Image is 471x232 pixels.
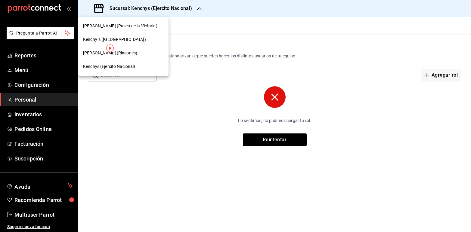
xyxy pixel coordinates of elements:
[83,36,146,43] span: Kenchy´s ([GEOGRAPHIC_DATA])
[78,19,169,33] div: [PERSON_NAME] (Paseo de la Victoria)
[106,44,114,52] img: Tooltip marker
[83,50,137,56] span: [PERSON_NAME] (Rincones)
[78,33,169,46] div: Kenchy´s ([GEOGRAPHIC_DATA])
[83,23,157,29] span: [PERSON_NAME] (Paseo de la Victoria)
[78,46,169,60] div: [PERSON_NAME] (Rincones)
[78,60,169,73] div: Kenchys (Ejercito Nacional)
[83,63,135,70] span: Kenchys (Ejercito Nacional)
